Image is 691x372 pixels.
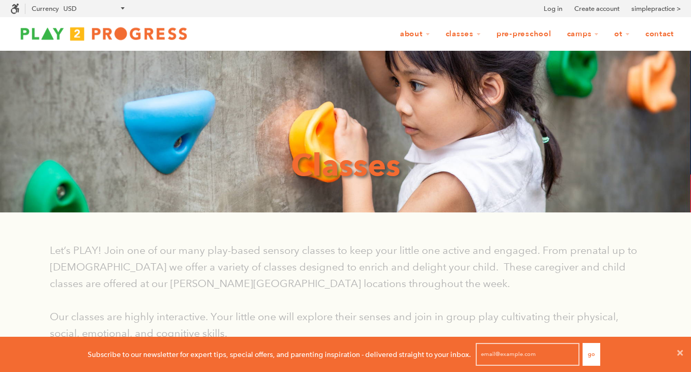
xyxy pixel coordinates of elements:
a: Pre-Preschool [490,24,558,44]
a: OT [607,24,637,44]
label: Currency [32,5,59,12]
p: Our classes are highly interactive. Your little one will explore their senses and join in group p... [50,308,641,341]
input: email@example.com [476,343,579,366]
a: Camps [560,24,606,44]
a: About [393,24,437,44]
p: Subscribe to our newsletter for expert tips, special offers, and parenting inspiration - delivere... [88,349,471,360]
a: Classes [439,24,488,44]
a: Contact [639,24,681,44]
a: Create account [574,4,619,14]
a: Log in [544,4,562,14]
img: Play2Progress logo [10,23,197,44]
button: Go [583,343,600,366]
p: Let’s PLAY! Join one of our many play-based sensory classes to keep your little one active and en... [50,242,641,292]
a: simplepractice > [631,4,681,14]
